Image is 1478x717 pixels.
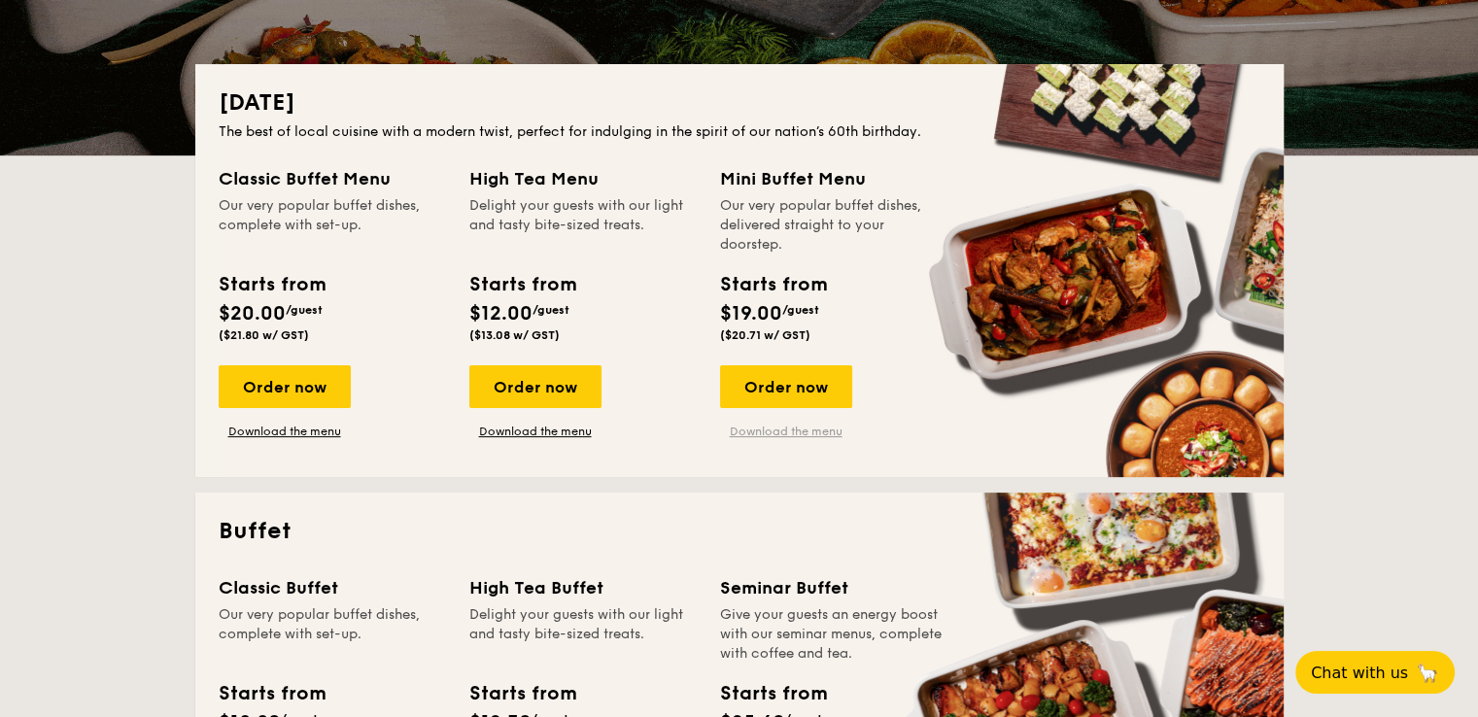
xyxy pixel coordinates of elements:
[219,365,351,408] div: Order now
[469,302,533,325] span: $12.00
[469,605,697,664] div: Delight your guests with our light and tasty bite-sized treats.
[219,165,446,192] div: Classic Buffet Menu
[533,303,569,317] span: /guest
[469,270,575,299] div: Starts from
[1295,651,1455,694] button: Chat with us🦙
[720,424,852,439] a: Download the menu
[286,303,323,317] span: /guest
[469,196,697,255] div: Delight your guests with our light and tasty bite-sized treats.
[720,365,852,408] div: Order now
[219,516,1260,547] h2: Buffet
[720,165,947,192] div: Mini Buffet Menu
[782,303,819,317] span: /guest
[219,424,351,439] a: Download the menu
[219,122,1260,142] div: The best of local cuisine with a modern twist, perfect for indulging in the spirit of our nation’...
[720,574,947,601] div: Seminar Buffet
[720,605,947,664] div: Give your guests an energy boost with our seminar menus, complete with coffee and tea.
[469,574,697,601] div: High Tea Buffet
[720,196,947,255] div: Our very popular buffet dishes, delivered straight to your doorstep.
[219,328,309,342] span: ($21.80 w/ GST)
[219,574,446,601] div: Classic Buffet
[1311,664,1408,682] span: Chat with us
[720,679,826,708] div: Starts from
[720,328,810,342] span: ($20.71 w/ GST)
[219,87,1260,119] h2: [DATE]
[469,328,560,342] span: ($13.08 w/ GST)
[219,679,325,708] div: Starts from
[219,270,325,299] div: Starts from
[219,302,286,325] span: $20.00
[219,605,446,664] div: Our very popular buffet dishes, complete with set-up.
[469,679,575,708] div: Starts from
[720,302,782,325] span: $19.00
[1416,662,1439,684] span: 🦙
[469,424,602,439] a: Download the menu
[219,196,446,255] div: Our very popular buffet dishes, complete with set-up.
[469,365,602,408] div: Order now
[469,165,697,192] div: High Tea Menu
[720,270,826,299] div: Starts from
